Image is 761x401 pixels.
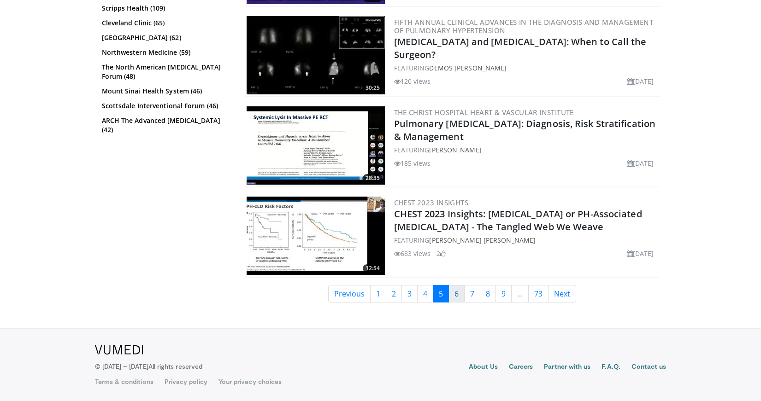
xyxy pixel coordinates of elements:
a: 6 [448,285,465,302]
a: [PERSON_NAME] [PERSON_NAME] [429,236,536,244]
a: Fifth Annual Clinical Advances in the Diagnosis and Management of Pulmonary Hypertension [394,17,654,35]
a: Cleveland Clinic (65) [102,18,229,28]
a: [PERSON_NAME] [429,145,481,154]
a: Northwestern Medicine (59) [102,48,229,57]
a: Mount Sinai Health System (46) [102,87,229,96]
a: 5 [433,285,449,302]
a: 9 [496,285,512,302]
li: [DATE] [627,158,654,168]
li: [DATE] [627,249,654,258]
a: ARCH The Advanced [MEDICAL_DATA] (42) [102,116,229,134]
li: 683 views [394,249,431,258]
a: [MEDICAL_DATA] and [MEDICAL_DATA]: When to Call the Surgeon? [394,35,647,61]
a: 3 [401,285,418,302]
img: 11679637-bc09-4819-9628-596fadef0613.300x170_q85_crop-smart_upscale.jpg [247,16,385,94]
a: Privacy policy [165,377,207,386]
a: The North American [MEDICAL_DATA] Forum (48) [102,63,229,81]
a: 2 [386,285,402,302]
a: CHEST 2023 Insights: [MEDICAL_DATA] or PH-Associated [MEDICAL_DATA] - The Tangled Web We Weave [394,208,642,233]
img: 53ddddcf-cc31-4273-816d-443bbb9312d9.300x170_q85_crop-smart_upscale.jpg [247,106,385,185]
a: 7 [464,285,480,302]
a: 1 [370,285,386,302]
img: VuMedi Logo [95,345,143,355]
a: Your privacy choices [218,377,282,386]
a: The Christ Hospital Heart & Vascular Institute [394,108,574,117]
a: Partner with us [544,362,590,373]
span: 28:35 [363,174,383,182]
a: Next [548,285,576,302]
img: 6e652535-4f75-4030-a5ba-0e3773804e89.300x170_q85_crop-smart_upscale.jpg [247,197,385,275]
a: Careers [509,362,533,373]
div: FEATURING [394,145,658,155]
a: Terms & conditions [95,377,153,386]
a: F.A.Q. [602,362,620,373]
a: CHEST 2023 Insights [394,198,469,207]
a: Scripps Health (109) [102,4,229,13]
a: 30:25 [247,16,385,94]
div: FEATURING [394,63,658,73]
a: 4 [417,285,433,302]
a: 28:35 [247,106,385,185]
a: About Us [469,362,498,373]
a: 73 [528,285,549,302]
p: © [DATE] – [DATE] [95,362,203,371]
a: Previous [328,285,371,302]
a: Demos [PERSON_NAME] [429,64,507,72]
span: 30:25 [363,84,383,92]
li: [DATE] [627,76,654,86]
a: Pulmonary [MEDICAL_DATA]: Diagnosis, Risk Stratification & Management [394,117,656,143]
span: All rights reserved [148,362,202,370]
li: 2 [437,249,446,258]
a: [GEOGRAPHIC_DATA] (62) [102,33,229,42]
span: 12:54 [363,264,383,273]
li: 185 views [394,158,431,168]
a: Scottsdale Interventional Forum (46) [102,101,229,110]
a: 12:54 [247,197,385,275]
a: 8 [480,285,496,302]
div: FEATURING [394,235,658,245]
a: Contact us [631,362,667,373]
nav: Search results pages [245,285,660,302]
li: 120 views [394,76,431,86]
